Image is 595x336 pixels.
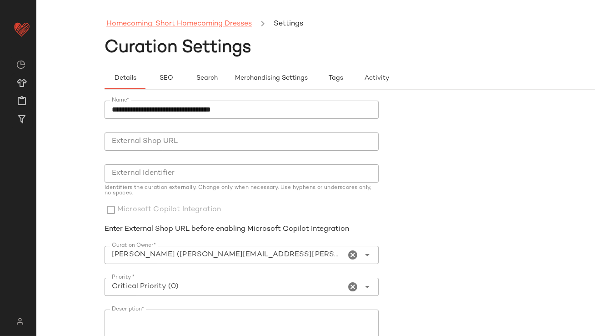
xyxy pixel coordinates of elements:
a: Homecoming: Short Homecoming Dresses [106,18,252,30]
span: Search [196,75,218,82]
span: SEO [159,75,173,82]
img: heart_red.DM2ytmEG.svg [13,20,31,38]
i: Clear Curation Owner* [348,249,359,260]
span: Details [114,75,136,82]
i: Clear Priority * [348,281,359,292]
span: Tags [328,75,343,82]
img: svg%3e [11,318,29,325]
div: Enter External Shop URL before enabling Microsoft Copilot Integration [105,224,379,235]
span: Merchandising Settings [235,75,308,82]
li: Settings [272,18,305,30]
img: svg%3e [16,60,25,69]
i: Open [362,249,373,260]
span: Activity [364,75,389,82]
span: Curation Settings [105,39,251,57]
div: Identifiers the curation externally. Change only when necessary. Use hyphens or underscores only,... [105,185,379,196]
i: Open [362,281,373,292]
